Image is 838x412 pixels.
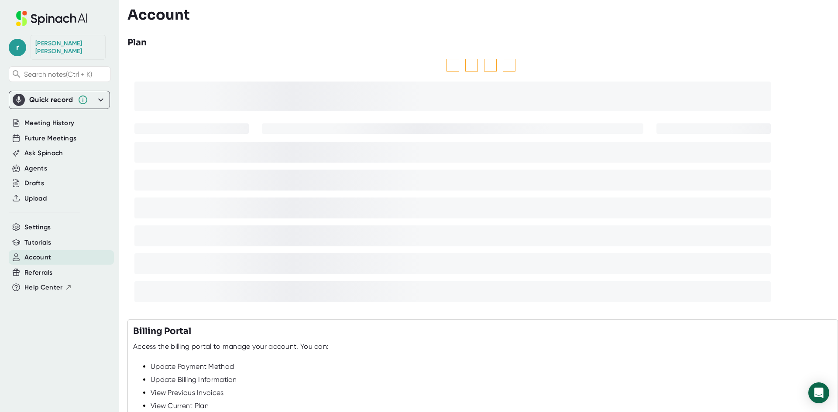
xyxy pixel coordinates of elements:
[24,163,47,174] button: Agents
[127,36,147,49] h3: Plan
[24,268,52,278] button: Referrals
[9,39,26,56] span: r
[151,362,832,371] div: Update Payment Method
[151,402,832,410] div: View Current Plan
[35,40,101,55] div: Randall Kohutek
[151,375,832,384] div: Update Billing Information
[13,91,106,109] div: Quick record
[24,283,63,293] span: Help Center
[24,133,76,143] button: Future Meetings
[151,388,832,397] div: View Previous Invoices
[24,238,51,248] button: Tutorials
[24,118,74,128] button: Meeting History
[133,342,329,351] div: Access the billing portal to manage your account. You can:
[24,70,92,78] span: Search notes (Ctrl + K)
[29,95,73,104] div: Quick record
[24,283,72,293] button: Help Center
[127,7,190,23] h3: Account
[24,148,63,158] button: Ask Spinach
[133,325,191,338] h3: Billing Portal
[24,252,51,262] button: Account
[24,178,44,188] button: Drafts
[24,194,47,204] button: Upload
[24,222,51,232] button: Settings
[808,382,829,403] div: Open Intercom Messenger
